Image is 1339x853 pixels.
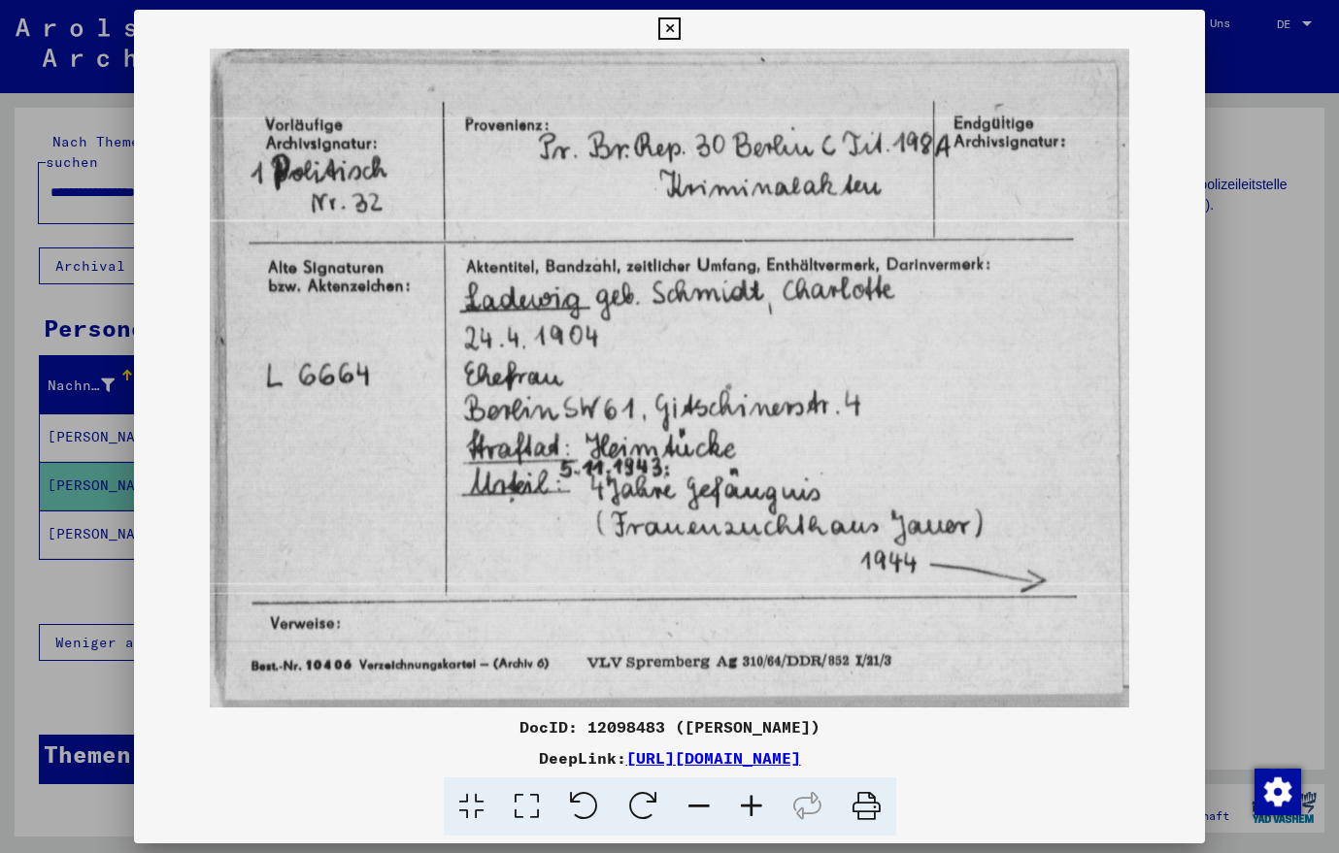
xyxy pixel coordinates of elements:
[134,49,1205,707] img: 001.jpg
[1254,768,1300,814] div: Zustimmung ändern
[134,715,1205,738] div: DocID: 12098483 ([PERSON_NAME])
[1255,769,1301,815] img: Zustimmung ändern
[134,746,1205,770] div: DeepLink:
[626,748,801,768] a: [URL][DOMAIN_NAME]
